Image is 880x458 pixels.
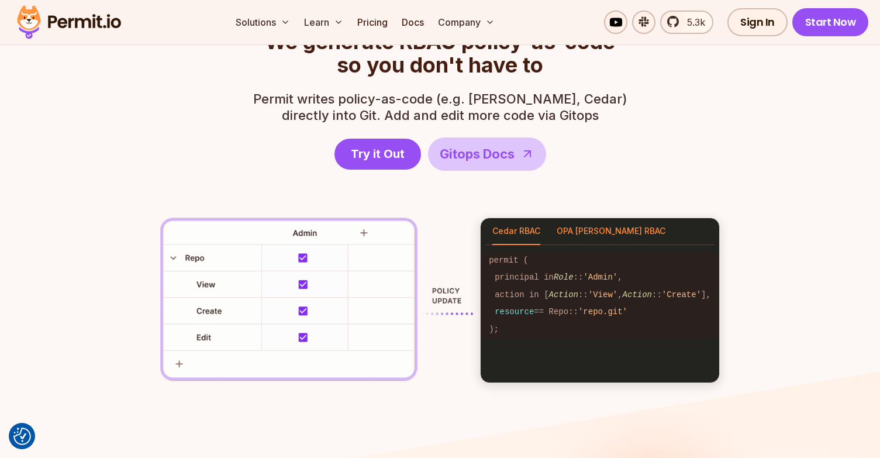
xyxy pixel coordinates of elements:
img: Permit logo [12,2,126,42]
a: Docs [397,11,429,34]
span: resource [495,307,534,316]
code: ); [481,321,719,338]
code: == Repo:: [481,304,719,321]
span: 'repo.git' [578,307,627,316]
span: Action [623,290,652,299]
span: 'Admin' [583,273,617,282]
button: Learn [299,11,348,34]
span: 'Create' [662,290,701,299]
button: OPA [PERSON_NAME] RBAC [557,218,665,245]
span: 'View' [588,290,617,299]
a: Gitops Docs [428,137,546,171]
span: We generate RBAC policy-as-code [265,30,615,53]
code: action in [ :: , :: ], [481,287,719,304]
code: permit ( [481,252,719,269]
span: Permit writes policy-as-code (e.g. [PERSON_NAME], Cedar) [253,91,627,107]
a: Try it Out [334,139,421,170]
button: Solutions [231,11,295,34]
span: Action [549,290,578,299]
a: Sign In [727,8,788,36]
button: Company [433,11,499,34]
a: Pricing [353,11,392,34]
button: Cedar RBAC [492,218,540,245]
a: Start Now [792,8,869,36]
code: principal in :: , [481,269,719,286]
span: 5.3k [680,15,705,29]
span: Role [554,273,574,282]
button: Consent Preferences [13,428,31,445]
span: Gitops Docs [440,144,515,164]
h2: so you don't have to [265,30,615,77]
a: 5.3k [660,11,713,34]
p: directly into Git. Add and edit more code via Gitops [253,91,627,123]
img: Revisit consent button [13,428,31,445]
span: Try it Out [351,146,405,162]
